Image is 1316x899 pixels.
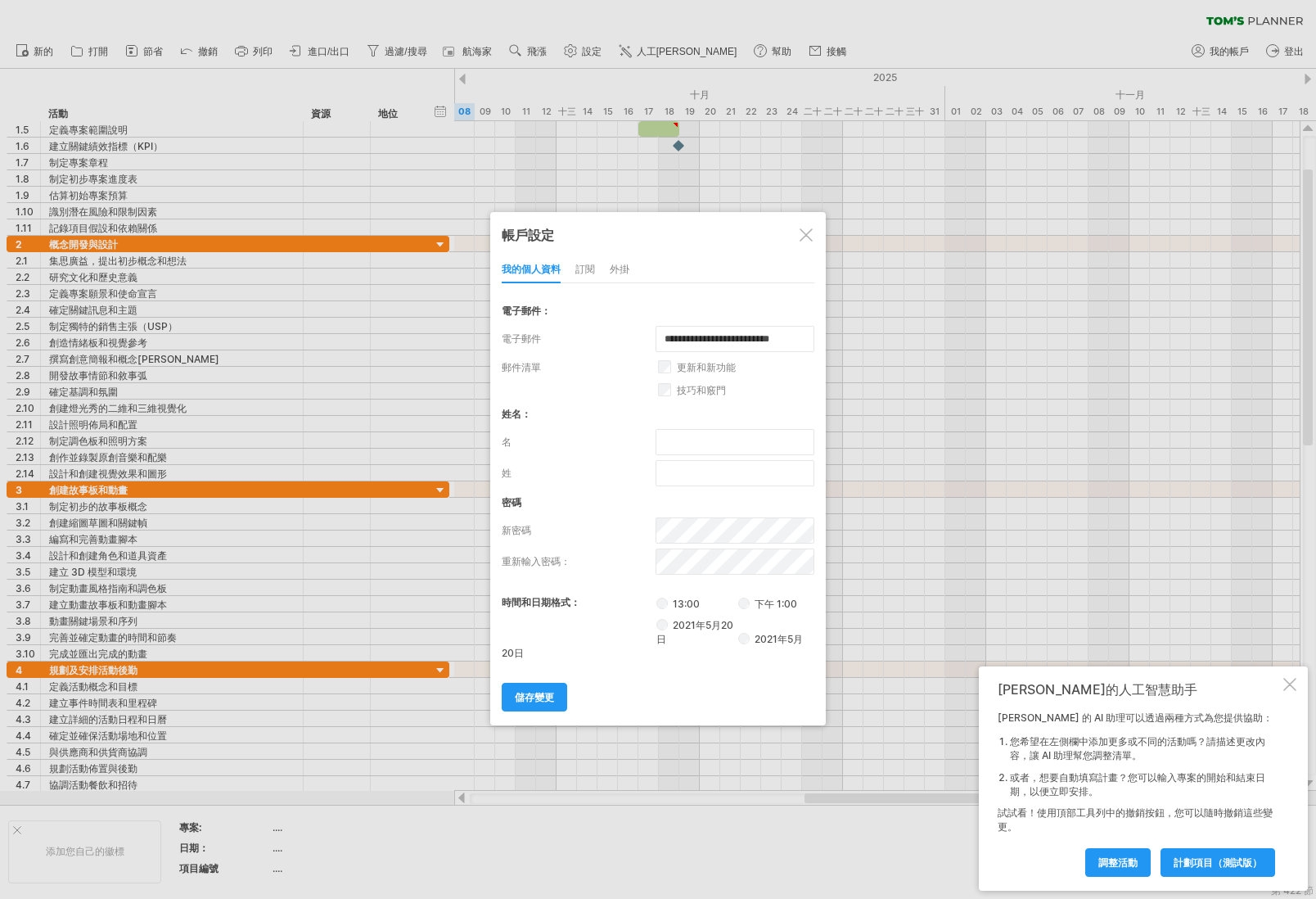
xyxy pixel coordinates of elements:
font: 外掛 [610,263,629,275]
font: 我的個人資料 [502,263,561,275]
font: 郵件清單 [502,361,541,373]
font: 電子郵件 [502,332,541,345]
font: 2021年5月20日 [502,633,803,659]
font: 時間和日期格式： [502,596,580,608]
a: 儲存變更 [502,683,567,712]
font: 技巧和竅門 [677,384,726,396]
input: 2021年5月20日 [738,633,750,644]
input: 下午 1:00 [738,598,750,609]
font: 計劃項目（測試版） [1174,856,1262,869]
font: 姓名： [502,408,531,420]
font: 下午 1:00 [755,598,797,610]
font: 名 [502,436,512,448]
font: 儲存變更 [515,691,554,703]
a: 計劃項目（測試版） [1161,848,1275,877]
font: 電子郵件： [502,305,551,317]
font: 13:00 [673,598,700,610]
font: 姓 [502,467,512,479]
font: [PERSON_NAME] 的 AI 助理可以透過兩種方式為您提供協助： [998,712,1273,724]
input: 13:00 [656,598,668,609]
font: [PERSON_NAME]的人工智慧助手 [998,681,1197,698]
font: 新密碼 [502,524,531,536]
font: 訂閱 [575,263,595,275]
font: 試試看！使用頂部工具列中的撤銷按鈕，您可以隨時撤銷這些變更。 [998,806,1273,833]
a: 調整活動 [1085,848,1151,877]
font: 更新和新功能 [677,361,736,373]
font: 您希望在左側欄中添加更多或不同的活動嗎？請描述更改內容，讓 AI 助理幫您調整清單。 [1010,735,1265,761]
font: 帳戶設定 [502,227,554,243]
font: 重新輸入密碼： [502,555,570,567]
input: 2021年5月20日 [656,619,668,630]
font: 2021年5月20日 [656,619,733,645]
font: 或者，想要自動填寫計畫？您可以輸入專案的開始和結束日期，以便立即安排。 [1010,771,1265,797]
font: 密碼 [502,496,521,508]
font: 調整活動 [1098,856,1138,869]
